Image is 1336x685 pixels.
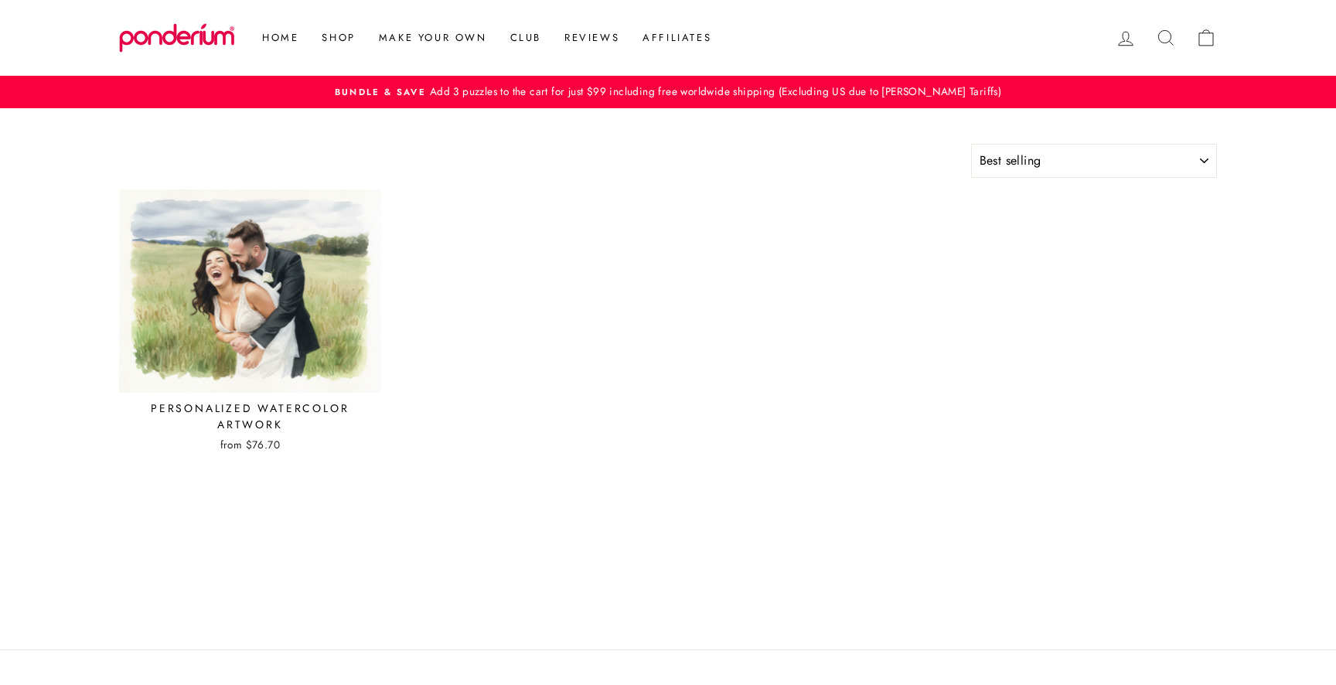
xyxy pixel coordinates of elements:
div: from $76.70 [119,437,381,452]
img: Ponderium [119,23,235,53]
span: Bundle & Save [335,86,426,98]
a: Club [499,24,553,52]
a: Bundle & SaveAdd 3 puzzles to the cart for just $99 including free worldwide shipping (Excluding ... [123,83,1213,101]
ul: Primary [243,24,723,52]
div: Personalized Watercolor Artwork [119,400,381,433]
a: Shop [310,24,366,52]
a: Make Your Own [367,24,499,52]
span: Add 3 puzzles to the cart for just $99 including free worldwide shipping (Excluding US due to [PE... [426,83,1001,99]
a: Personalized Watercolor Artwork from $76.70 [119,189,381,458]
a: Reviews [553,24,631,52]
a: Affiliates [631,24,723,52]
a: Home [250,24,310,52]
